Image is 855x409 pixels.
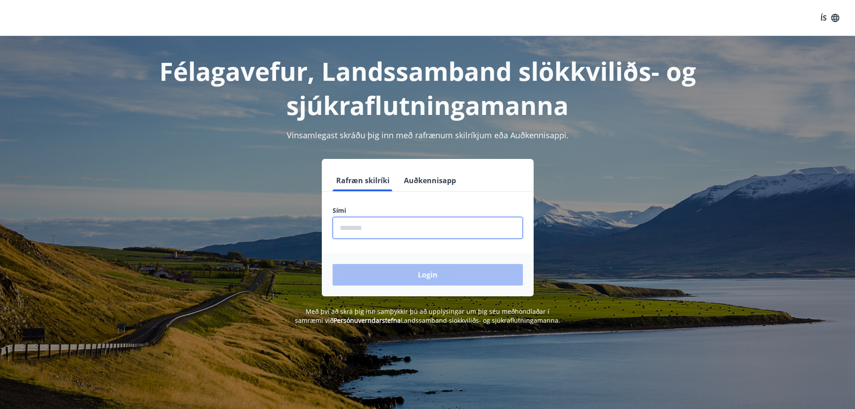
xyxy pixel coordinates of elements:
span: Vinsamlegast skráðu þig inn með rafrænum skilríkjum eða Auðkennisappi. [287,130,569,141]
button: ÍS [816,10,844,26]
button: Rafræn skilríki [333,170,393,191]
button: Auðkennisapp [400,170,460,191]
label: Sími [333,206,523,215]
a: Persónuverndarstefna [333,316,401,325]
span: Með því að skrá þig inn samþykkir þú að upplýsingar um þig séu meðhöndlaðar í samræmi við Landssa... [295,307,560,325]
h1: Félagavefur, Landssamband slökkviliðs- og sjúkraflutningamanna [115,54,740,122]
